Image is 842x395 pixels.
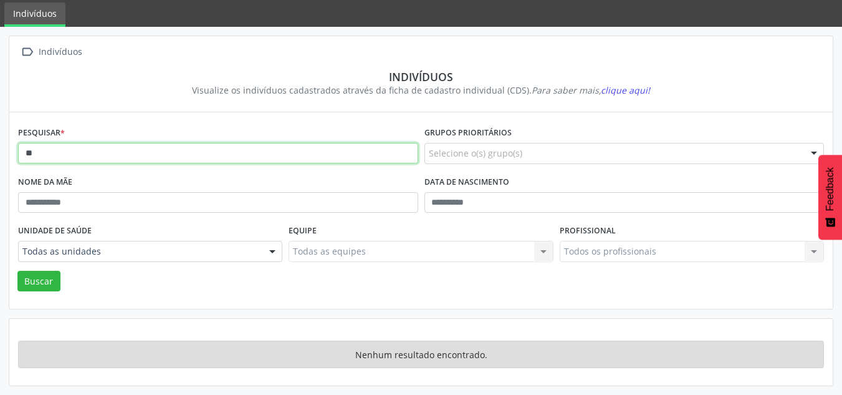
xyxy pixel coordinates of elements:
label: Unidade de saúde [18,222,92,241]
div: Indivíduos [36,43,84,61]
button: Buscar [17,271,60,292]
a:  Indivíduos [18,43,84,61]
span: Selecione o(s) grupo(s) [429,147,522,160]
div: Nenhum resultado encontrado. [18,341,824,368]
span: Feedback [825,167,836,211]
a: Indivíduos [4,2,65,27]
button: Feedback - Mostrar pesquisa [818,155,842,240]
label: Pesquisar [18,124,65,143]
label: Nome da mãe [18,173,72,192]
div: Visualize os indivíduos cadastrados através da ficha de cadastro individual (CDS). [27,84,815,97]
i: Para saber mais, [532,84,650,96]
i:  [18,43,36,61]
div: Indivíduos [27,70,815,84]
label: Data de nascimento [424,173,509,192]
label: Equipe [289,222,317,241]
label: Profissional [560,222,616,241]
span: clique aqui! [601,84,650,96]
span: Todas as unidades [22,245,257,258]
label: Grupos prioritários [424,124,512,143]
